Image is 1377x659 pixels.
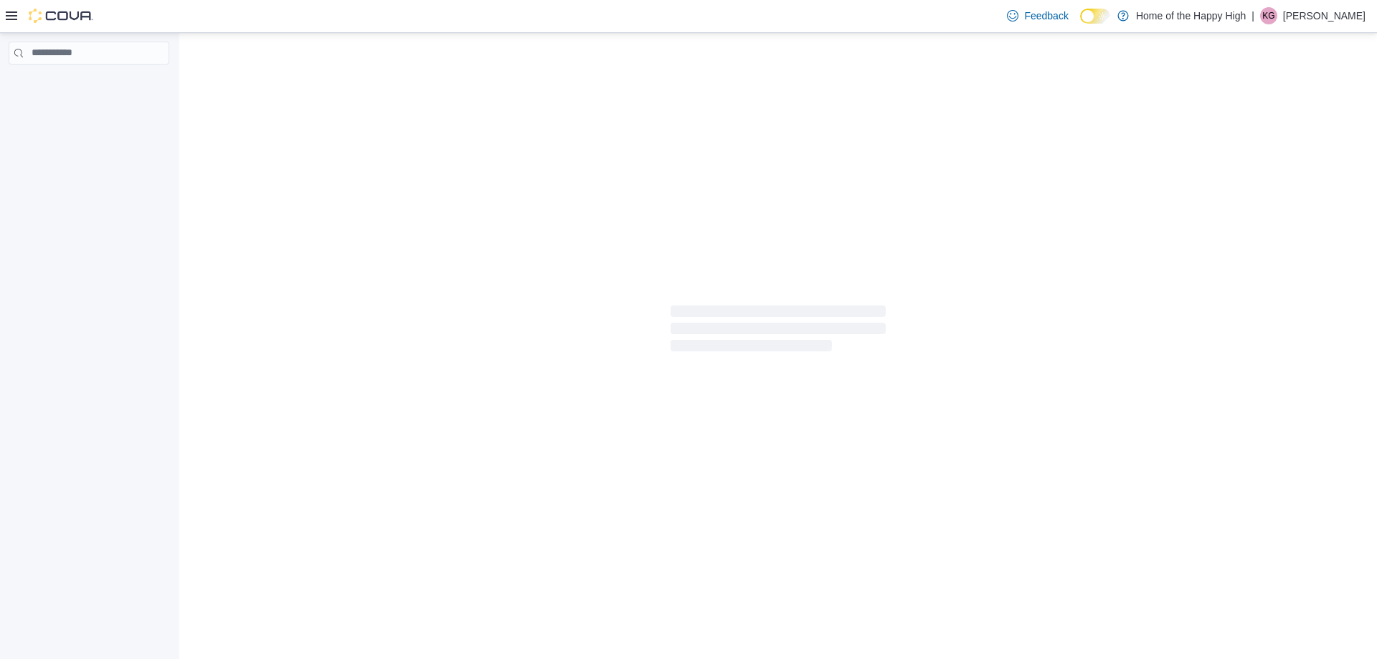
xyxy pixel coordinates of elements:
[1080,9,1110,24] input: Dark Mode
[1024,9,1068,23] span: Feedback
[1001,1,1074,30] a: Feedback
[29,9,93,23] img: Cova
[1262,7,1274,24] span: KG
[1283,7,1366,24] p: [PERSON_NAME]
[1251,7,1254,24] p: |
[1260,7,1277,24] div: Krystle Glover
[1136,7,1246,24] p: Home of the Happy High
[671,308,886,354] span: Loading
[9,67,169,102] nav: Complex example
